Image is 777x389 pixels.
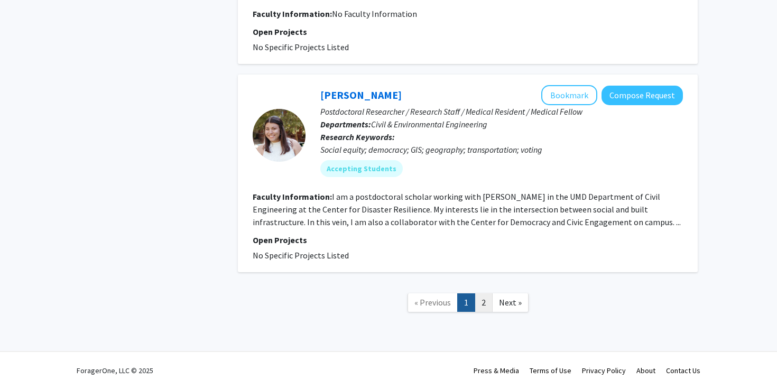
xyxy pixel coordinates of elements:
fg-read-more: I am a postdoctoral scholar working with [PERSON_NAME] in the UMD Department of Civil Engineering... [253,191,681,227]
b: Faculty Information: [253,191,332,202]
span: No Specific Projects Listed [253,250,349,261]
a: 2 [475,293,493,312]
a: 1 [457,293,475,312]
b: Departments: [320,119,371,129]
a: Previous Page [408,293,458,312]
nav: Page navigation [238,283,698,326]
div: Social equity; democracy; GIS; geography; transportation; voting [320,143,683,156]
span: Next » [499,297,522,308]
span: Civil & Environmental Engineering [371,119,487,129]
span: No Specific Projects Listed [253,42,349,52]
mat-chip: Accepting Students [320,160,403,177]
a: Privacy Policy [582,366,626,375]
span: « Previous [414,297,451,308]
button: Add Gretchen Bella to Bookmarks [541,85,597,105]
a: [PERSON_NAME] [320,88,402,101]
a: Contact Us [666,366,700,375]
a: Press & Media [474,366,519,375]
b: Faculty Information: [253,8,332,19]
button: Compose Request to Gretchen Bella [602,86,683,105]
b: Research Keywords: [320,132,395,142]
p: Open Projects [253,234,683,246]
a: Next [492,293,529,312]
p: Open Projects [253,25,683,38]
iframe: Chat [8,341,45,381]
span: No Faculty Information [332,8,417,19]
a: Terms of Use [530,366,571,375]
a: About [636,366,655,375]
div: ForagerOne, LLC © 2025 [77,352,153,389]
p: Postdoctoral Researcher / Research Staff / Medical Resident / Medical Fellow [320,105,683,118]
